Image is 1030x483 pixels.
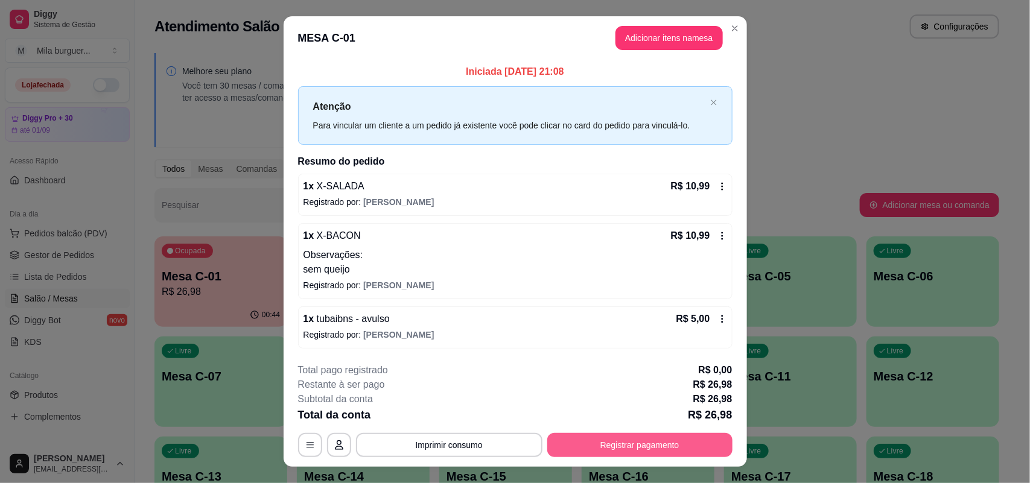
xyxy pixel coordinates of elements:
[615,26,723,50] button: Adicionar itens namesa
[363,197,434,207] span: [PERSON_NAME]
[725,19,745,38] button: Close
[313,119,705,132] div: Para vincular um cliente a um pedido já existente você pode clicar no card do pedido para vinculá...
[304,279,727,291] p: Registrado por:
[688,406,732,423] p: R$ 26,98
[547,433,733,457] button: Registrar pagamento
[693,377,733,392] p: R$ 26,98
[304,248,727,262] p: Observações:
[304,179,364,194] p: 1 x
[304,196,727,208] p: Registrado por:
[304,262,727,277] p: sem queijo
[313,99,705,114] p: Atenção
[304,312,390,326] p: 1 x
[298,154,733,169] h2: Resumo do pedido
[284,16,747,60] header: MESA C-01
[363,330,434,339] span: [PERSON_NAME]
[298,406,371,423] p: Total da conta
[693,392,733,406] p: R$ 26,98
[304,229,361,243] p: 1 x
[304,329,727,341] p: Registrado por:
[710,99,717,106] span: close
[298,392,374,406] p: Subtotal da conta
[314,314,389,324] span: tubaibns - avulso
[671,179,710,194] p: R$ 10,99
[298,377,385,392] p: Restante à ser pago
[356,433,542,457] button: Imprimir consumo
[710,99,717,107] button: close
[298,65,733,79] p: Iniciada [DATE] 21:08
[363,280,434,290] span: [PERSON_NAME]
[314,181,364,191] span: X-SALADA
[298,363,388,377] p: Total pago registrado
[314,230,360,241] span: X-BACON
[671,229,710,243] p: R$ 10,99
[698,363,732,377] p: R$ 0,00
[676,312,710,326] p: R$ 5,00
